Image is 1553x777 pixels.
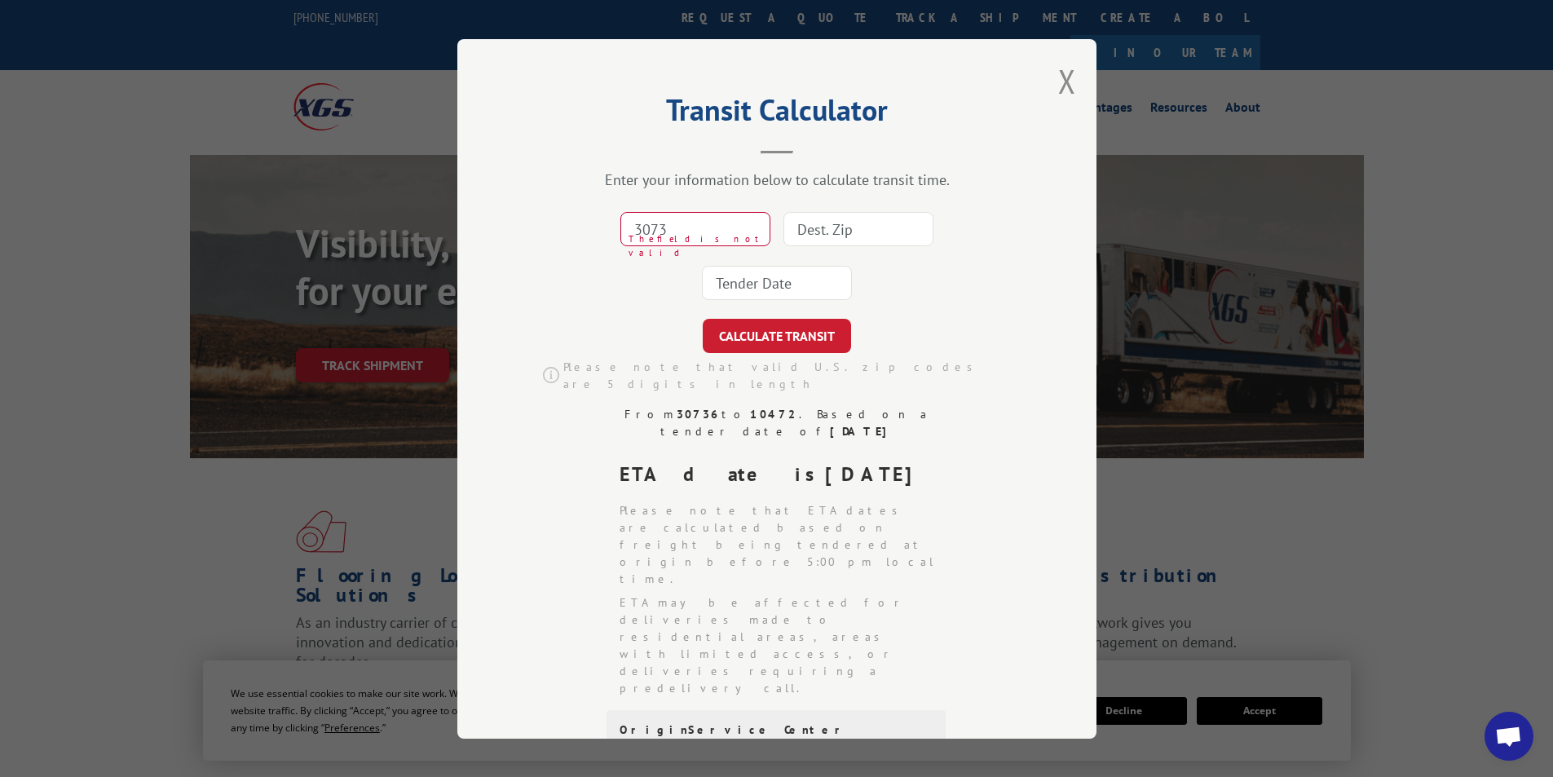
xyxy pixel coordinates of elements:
img: svg%3E [543,357,559,393]
div: ETA date is [620,460,947,489]
span: The field is not valid [629,232,770,259]
input: Origin Zip [620,212,770,246]
button: CALCULATE TRANSIT [703,319,851,353]
strong: 10472 [750,407,799,422]
li: ETA may be affected for deliveries made to residential areas, areas with limited access, or deliv... [620,594,947,697]
span: Please note that valid U.S. zip codes are 5 digits in length [563,359,1011,393]
strong: 30736 [677,407,721,422]
input: Dest. Zip [783,212,933,246]
div: Origin Service Center [620,723,933,737]
li: Please note that ETA dates are calculated based on freight being tendered at origin before 5:00 p... [620,502,947,588]
button: Close modal [1058,60,1076,103]
strong: [DATE] [829,424,893,439]
input: Tender Date [702,266,852,300]
div: From to . Based on a tender date of [607,406,947,440]
strong: [DATE] [825,461,926,487]
div: Enter your information below to calculate transit time. [539,170,1015,189]
h2: Transit Calculator [539,99,1015,130]
div: Open chat [1485,712,1533,761]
